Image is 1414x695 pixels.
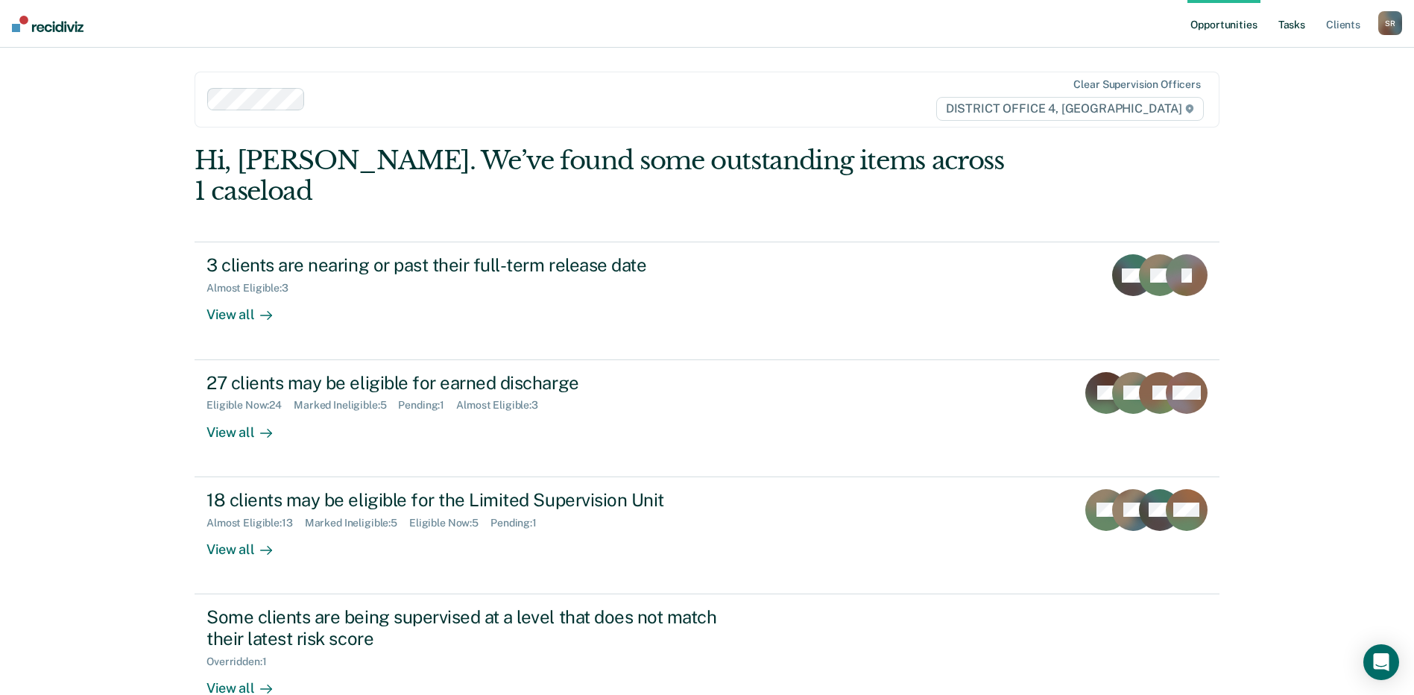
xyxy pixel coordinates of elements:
[206,529,290,558] div: View all
[206,606,730,650] div: Some clients are being supervised at a level that does not match their latest risk score
[206,282,300,295] div: Almost Eligible : 3
[195,242,1219,359] a: 3 clients are nearing or past their full-term release dateAlmost Eligible:3View all
[936,97,1204,121] span: DISTRICT OFFICE 4, [GEOGRAPHIC_DATA]
[1378,11,1402,35] div: S R
[1073,78,1200,91] div: Clear supervision officers
[206,489,730,511] div: 18 clients may be eligible for the Limited Supervision Unit
[294,399,398,412] div: Marked Ineligible : 5
[398,399,456,412] div: Pending : 1
[1363,644,1399,680] div: Open Intercom Messenger
[206,655,278,668] div: Overridden : 1
[206,372,730,394] div: 27 clients may be eligible for earned discharge
[456,399,550,412] div: Almost Eligible : 3
[206,517,305,529] div: Almost Eligible : 13
[1378,11,1402,35] button: SR
[206,399,294,412] div: Eligible Now : 24
[12,16,83,32] img: Recidiviz
[409,517,490,529] div: Eligible Now : 5
[195,477,1219,594] a: 18 clients may be eligible for the Limited Supervision UnitAlmost Eligible:13Marked Ineligible:5E...
[490,517,549,529] div: Pending : 1
[305,517,409,529] div: Marked Ineligible : 5
[195,360,1219,477] a: 27 clients may be eligible for earned dischargeEligible Now:24Marked Ineligible:5Pending:1Almost ...
[195,145,1014,207] div: Hi, [PERSON_NAME]. We’ve found some outstanding items across 1 caseload
[206,254,730,276] div: 3 clients are nearing or past their full-term release date
[206,295,290,324] div: View all
[206,412,290,441] div: View all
